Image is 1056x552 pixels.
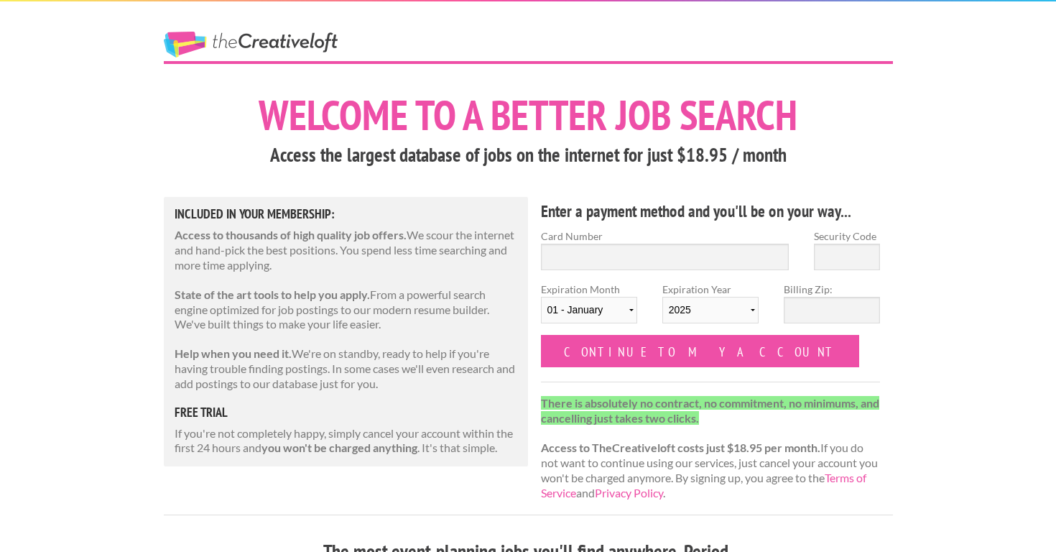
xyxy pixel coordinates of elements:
label: Expiration Month [541,282,637,335]
p: If you're not completely happy, simply cancel your account within the first 24 hours and . It's t... [175,426,518,456]
select: Expiration Year [662,297,759,323]
label: Security Code [814,229,880,244]
input: Continue to my account [541,335,860,367]
h5: Included in Your Membership: [175,208,518,221]
a: Terms of Service [541,471,866,500]
strong: There is absolutely no contract, no commitment, no minimums, and cancelling just takes two clicks. [541,396,879,425]
label: Card Number [541,229,789,244]
strong: you won't be charged anything [261,441,417,454]
p: From a powerful search engine optimized for job postings to our modern resume builder. We've buil... [175,287,518,332]
select: Expiration Month [541,297,637,323]
strong: State of the art tools to help you apply. [175,287,370,301]
strong: Help when you need it. [175,346,292,360]
h1: Welcome to a better job search [164,94,893,136]
p: If you do not want to continue using our services, just cancel your account you won't be charged ... [541,396,881,501]
h3: Access the largest database of jobs on the internet for just $18.95 / month [164,142,893,169]
p: We scour the internet and hand-pick the best positions. You spend less time searching and more ti... [175,228,518,272]
a: Privacy Policy [595,486,663,500]
strong: Access to thousands of high quality job offers. [175,228,407,241]
label: Expiration Year [662,282,759,335]
strong: Access to TheCreativeloft costs just $18.95 per month. [541,441,820,454]
h5: free trial [175,406,518,419]
p: We're on standby, ready to help if you're having trouble finding postings. In some cases we'll ev... [175,346,518,391]
a: The Creative Loft [164,32,338,57]
label: Billing Zip: [784,282,880,297]
h4: Enter a payment method and you'll be on your way... [541,200,881,223]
